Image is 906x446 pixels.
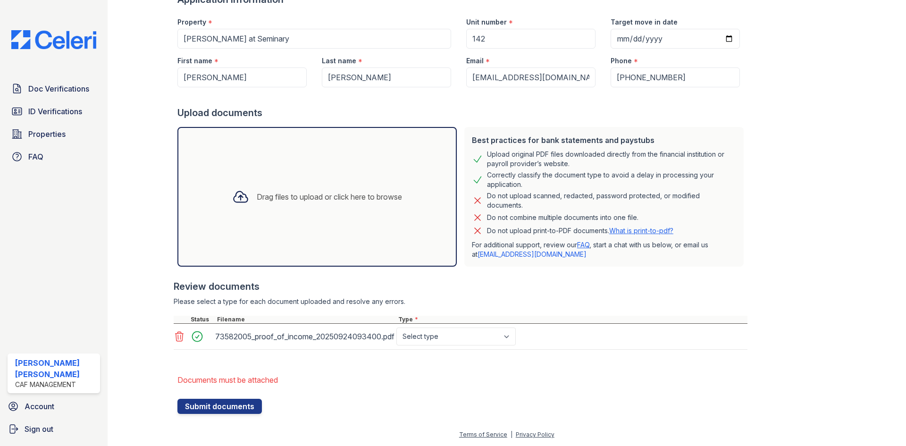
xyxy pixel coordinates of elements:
div: Status [189,316,215,323]
div: Review documents [174,280,747,293]
a: What is print-to-pdf? [609,227,673,235]
div: [PERSON_NAME] [PERSON_NAME] [15,357,96,380]
label: Property [177,17,206,27]
label: Last name [322,56,356,66]
a: FAQ [577,241,589,249]
div: Upload original PDF files downloaded directly from the financial institution or payroll provider’... [487,150,736,168]
div: Do not combine multiple documents into one file. [487,212,638,223]
span: Doc Verifications [28,83,89,94]
div: Filename [215,316,396,323]
div: Correctly classify the document type to avoid a delay in processing your application. [487,170,736,189]
a: Doc Verifications [8,79,100,98]
span: ID Verifications [28,106,82,117]
div: | [511,431,512,438]
a: Properties [8,125,100,143]
span: FAQ [28,151,43,162]
label: Phone [611,56,632,66]
button: Submit documents [177,399,262,414]
div: 73582005_proof_of_income_20250924093400.pdf [215,329,393,344]
label: Email [466,56,484,66]
li: Documents must be attached [177,370,747,389]
div: CAF Management [15,380,96,389]
div: Drag files to upload or click here to browse [257,191,402,202]
a: Sign out [4,420,104,438]
img: CE_Logo_Blue-a8612792a0a2168367f1c8372b55b34899dd931a85d93a1a3d3e32e68fde9ad4.png [4,30,104,49]
a: FAQ [8,147,100,166]
span: Account [25,401,54,412]
a: Account [4,397,104,416]
label: Unit number [466,17,507,27]
a: Privacy Policy [516,431,554,438]
div: Please select a type for each document uploaded and resolve any errors. [174,297,747,306]
span: Sign out [25,423,53,435]
div: Do not upload scanned, redacted, password protected, or modified documents. [487,191,736,210]
a: Terms of Service [459,431,507,438]
a: ID Verifications [8,102,100,121]
p: Do not upload print-to-PDF documents. [487,226,673,236]
label: Target move in date [611,17,678,27]
label: First name [177,56,212,66]
span: Properties [28,128,66,140]
div: Best practices for bank statements and paystubs [472,135,736,146]
div: Type [396,316,747,323]
p: For additional support, review our , start a chat with us below, or email us at [472,240,736,259]
div: Upload documents [177,106,747,119]
a: [EMAIL_ADDRESS][DOMAIN_NAME] [478,250,587,258]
